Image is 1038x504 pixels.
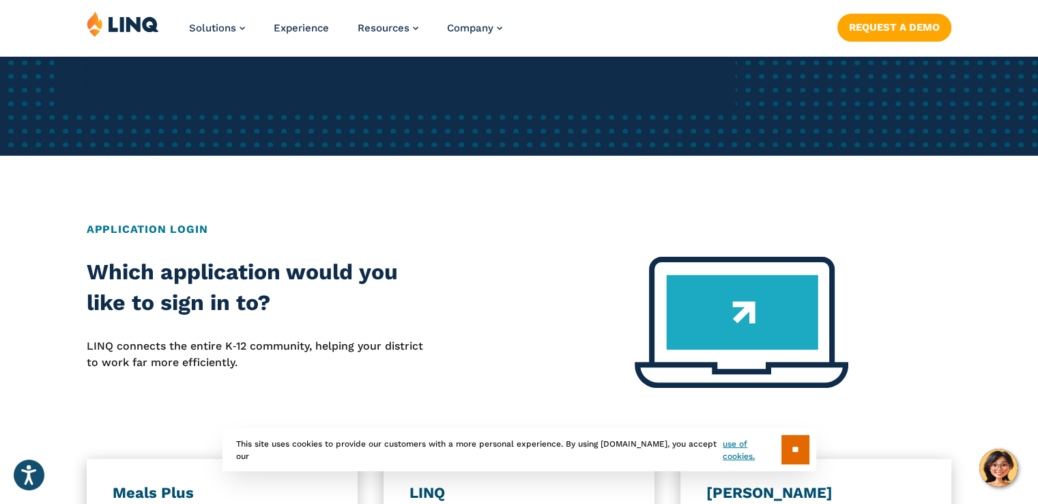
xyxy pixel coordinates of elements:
[723,438,781,462] a: use of cookies.
[837,14,951,41] a: Request a Demo
[358,22,409,34] span: Resources
[189,22,236,34] span: Solutions
[979,449,1018,487] button: Hello, have a question? Let’s chat.
[358,22,418,34] a: Resources
[837,11,951,41] nav: Button Navigation
[222,428,816,471] div: This site uses cookies to provide our customers with a more personal experience. By using [DOMAIN...
[87,257,432,319] h2: Which application would you like to sign in to?
[189,22,245,34] a: Solutions
[447,22,493,34] span: Company
[447,22,502,34] a: Company
[189,11,502,56] nav: Primary Navigation
[87,11,159,37] img: LINQ | K‑12 Software
[87,221,951,238] h2: Application Login
[274,22,329,34] a: Experience
[87,338,432,372] p: LINQ connects the entire K‑12 community, helping your district to work far more efficiently.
